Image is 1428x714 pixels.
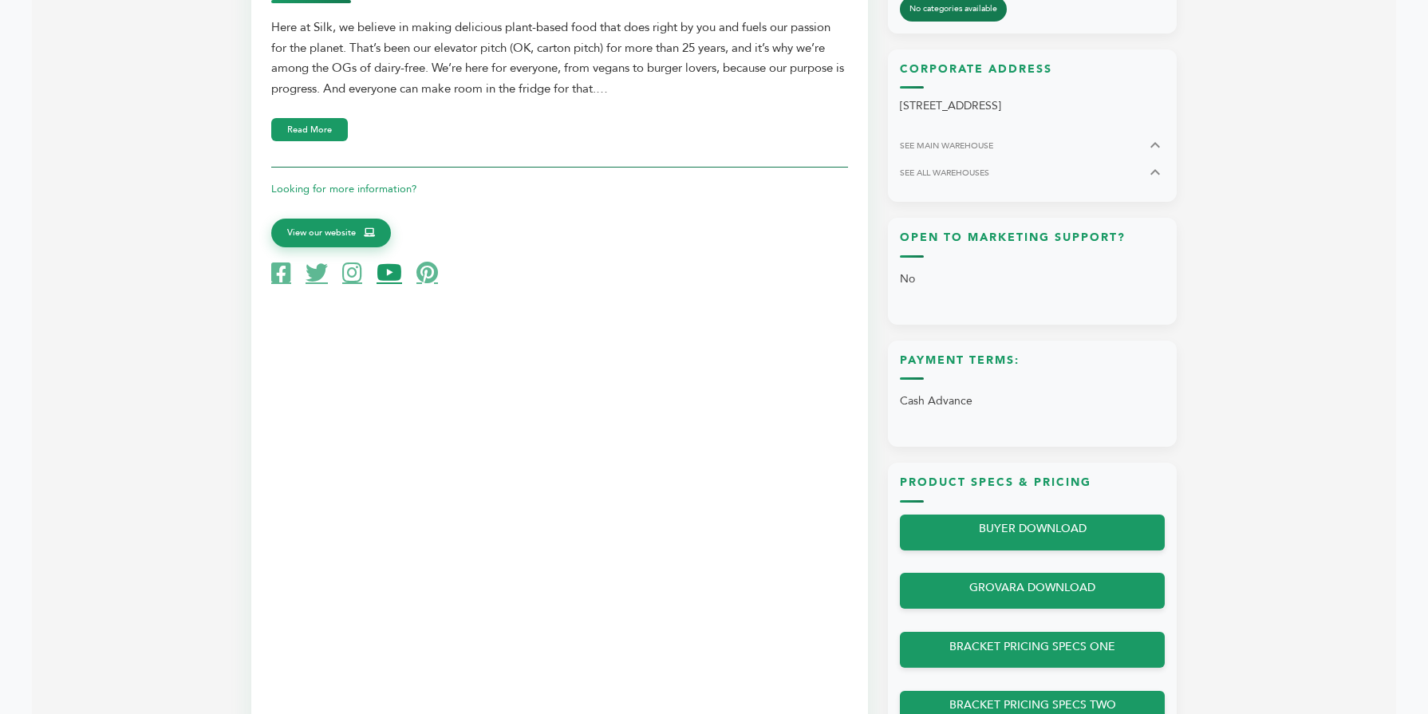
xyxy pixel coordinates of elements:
[287,226,356,240] span: View our website
[900,573,1165,609] a: GROVARA DOWNLOAD
[900,266,1165,293] p: No
[900,61,1165,89] h3: Corporate Address
[900,475,1165,503] h3: Product Specs & Pricing
[900,136,1165,155] button: SEE MAIN WAREHOUSE
[900,388,1165,415] p: Cash Advance
[271,118,348,141] button: Read More
[900,140,993,152] span: SEE MAIN WAREHOUSE
[271,179,848,199] p: Looking for more information?
[900,353,1165,381] h3: Payment Terms:
[900,167,989,179] span: SEE ALL WAREHOUSES
[900,163,1165,182] button: SEE ALL WAREHOUSES
[900,97,1165,116] p: [STREET_ADDRESS]
[900,632,1165,668] a: BRACKET PRICING SPECS ONE
[271,18,848,99] div: Here at Silk, we believe in making delicious plant-based food that does right by you and fuels ou...
[900,515,1165,550] a: BUYER DOWNLOAD
[900,230,1165,258] h3: Open to Marketing Support?
[271,219,391,247] a: View our website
